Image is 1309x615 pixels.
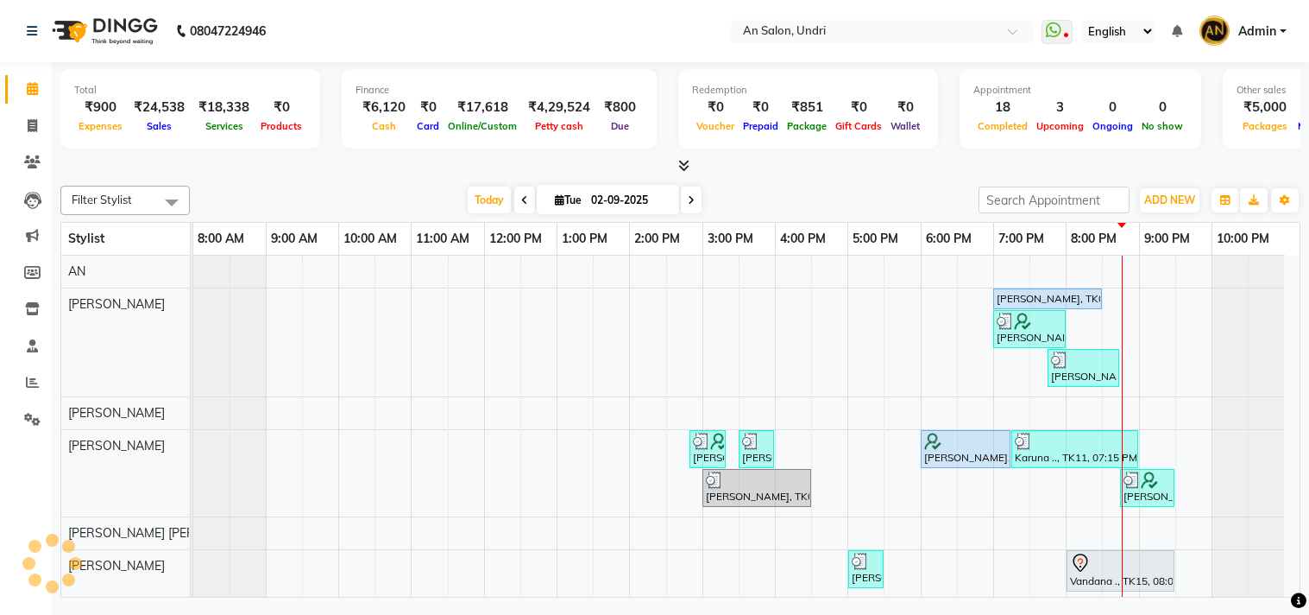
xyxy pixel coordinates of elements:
[521,98,597,117] div: ₹4,29,524
[368,120,400,132] span: Cash
[1137,98,1187,117] div: 0
[201,120,248,132] span: Services
[267,226,322,251] a: 9:00 AM
[68,263,85,279] span: AN
[1013,433,1136,466] div: Karuna .., TK11, 07:15 PM-09:00 PM, Waxing - Rica Wax Full Wax (Full hand, Underarms & 3/4 legs)
[703,226,758,251] a: 3:00 PM
[68,525,265,541] span: [PERSON_NAME] [PERSON_NAME]
[468,187,511,213] span: Today
[1212,226,1274,251] a: 10:00 PM
[783,120,831,132] span: Package
[1067,226,1121,251] a: 8:00 PM
[1238,22,1276,41] span: Admin
[68,231,104,246] span: Stylist
[1088,98,1137,117] div: 0
[691,433,724,466] div: [PERSON_NAME], TK10, 02:50 PM-03:20 PM, Cut & Style - Blow-Dry
[1238,120,1292,132] span: Packages
[586,187,672,213] input: 2025-09-02
[1140,226,1194,251] a: 9:00 PM
[994,226,1048,251] a: 7:00 PM
[597,98,643,117] div: ₹800
[973,120,1032,132] span: Completed
[886,120,924,132] span: Wallet
[68,405,165,421] span: [PERSON_NAME]
[68,558,165,574] span: [PERSON_NAME]
[979,187,1130,213] input: Search Appointment
[630,226,684,251] a: 2:00 PM
[68,296,165,312] span: [PERSON_NAME]
[922,226,976,251] a: 6:00 PM
[783,98,831,117] div: ₹851
[339,226,401,251] a: 10:00 AM
[1032,98,1088,117] div: 3
[848,226,903,251] a: 5:00 PM
[739,98,783,117] div: ₹0
[1122,472,1173,504] div: [PERSON_NAME], TK04, 08:45 PM-09:30 PM, Cut & Style - [DEMOGRAPHIC_DATA] Haircut (Wash, Cut & Style)
[1049,352,1117,384] div: [PERSON_NAME], TK17, 07:45 PM-08:45 PM, Cut & Style - Blow-Dry,Cut & Style - Hair Braid Crown (No...
[192,98,256,117] div: ₹18,338
[831,120,886,132] span: Gift Cards
[995,313,1064,346] div: [PERSON_NAME] origunal, TK16, 07:00 PM-08:00 PM, Cut & Style - AN Haircut
[692,83,924,98] div: Redemption
[190,7,266,55] b: 08047224946
[557,226,612,251] a: 1:00 PM
[850,553,882,586] div: [PERSON_NAME], TK12, 05:00 PM-05:30 PM, Cut & Style - Blow-Dry
[973,83,1187,98] div: Appointment
[886,98,924,117] div: ₹0
[1068,553,1173,589] div: Vandana ., TK15, 08:00 PM-09:30 PM, Cut & Style - Blow-Dry
[356,83,643,98] div: Finance
[1140,188,1199,212] button: ADD NEW
[1237,98,1293,117] div: ₹5,000
[74,83,306,98] div: Total
[74,98,127,117] div: ₹900
[444,120,521,132] span: Online/Custom
[256,98,306,117] div: ₹0
[692,120,739,132] span: Voucher
[551,193,586,206] span: Tue
[412,226,474,251] a: 11:00 AM
[142,120,176,132] span: Sales
[412,120,444,132] span: Card
[531,120,588,132] span: Petty cash
[1144,193,1195,206] span: ADD NEW
[256,120,306,132] span: Products
[776,226,830,251] a: 4:00 PM
[68,438,165,453] span: [PERSON_NAME]
[922,433,1009,466] div: [PERSON_NAME], TK03, 06:00 PM-07:15 PM, Cut & Style - [DEMOGRAPHIC_DATA] Haircut (Wash, Cut & Style)
[356,98,412,117] div: ₹6,120
[1137,120,1187,132] span: No show
[127,98,192,117] div: ₹24,538
[692,98,739,117] div: ₹0
[1032,120,1088,132] span: Upcoming
[485,226,546,251] a: 12:00 PM
[72,193,132,206] span: Filter Stylist
[973,98,1032,117] div: 18
[44,7,162,55] img: logo
[74,120,127,132] span: Expenses
[704,472,809,504] div: [PERSON_NAME], TK01, 03:00 PM-04:30 PM, Cut & Style - Head Massage With Wash
[1088,120,1137,132] span: Ongoing
[444,98,521,117] div: ₹17,618
[193,226,249,251] a: 8:00 AM
[995,291,1100,307] div: [PERSON_NAME], TK06, 07:00 PM-08:30 PM, Cut & Style - AN Haircut
[607,120,633,132] span: Due
[739,120,783,132] span: Prepaid
[1199,16,1230,46] img: Admin
[831,98,886,117] div: ₹0
[412,98,444,117] div: ₹0
[740,433,772,466] div: [PERSON_NAME], TK01, 03:30 PM-04:00 PM, Cut & Style - Blow-Dry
